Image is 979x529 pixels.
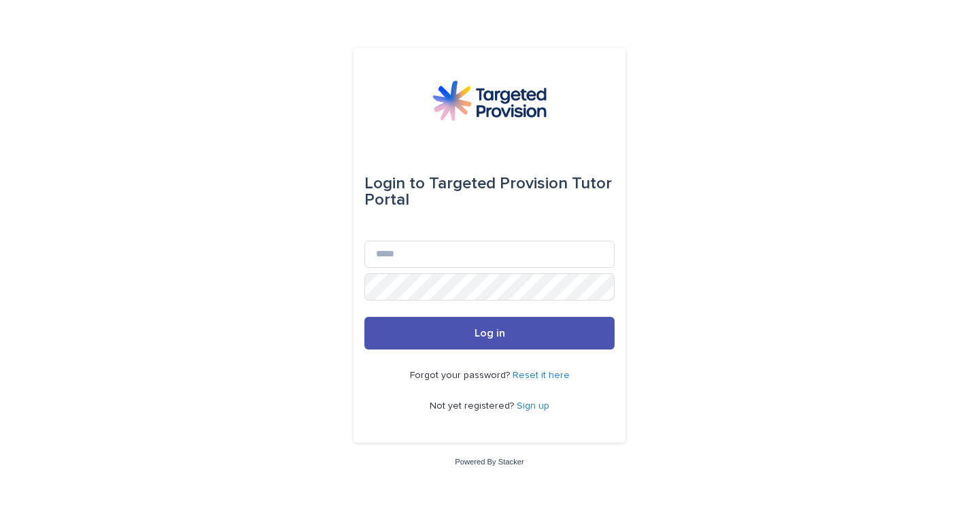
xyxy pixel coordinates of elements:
img: M5nRWzHhSzIhMunXDL62 [432,80,547,121]
span: Not yet registered? [430,401,517,411]
span: Log in [475,328,505,339]
div: Targeted Provision Tutor Portal [364,165,615,219]
a: Sign up [517,401,549,411]
a: Reset it here [513,371,570,380]
button: Log in [364,317,615,349]
a: Powered By Stacker [455,458,523,466]
span: Login to [364,175,425,192]
span: Forgot your password? [410,371,513,380]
